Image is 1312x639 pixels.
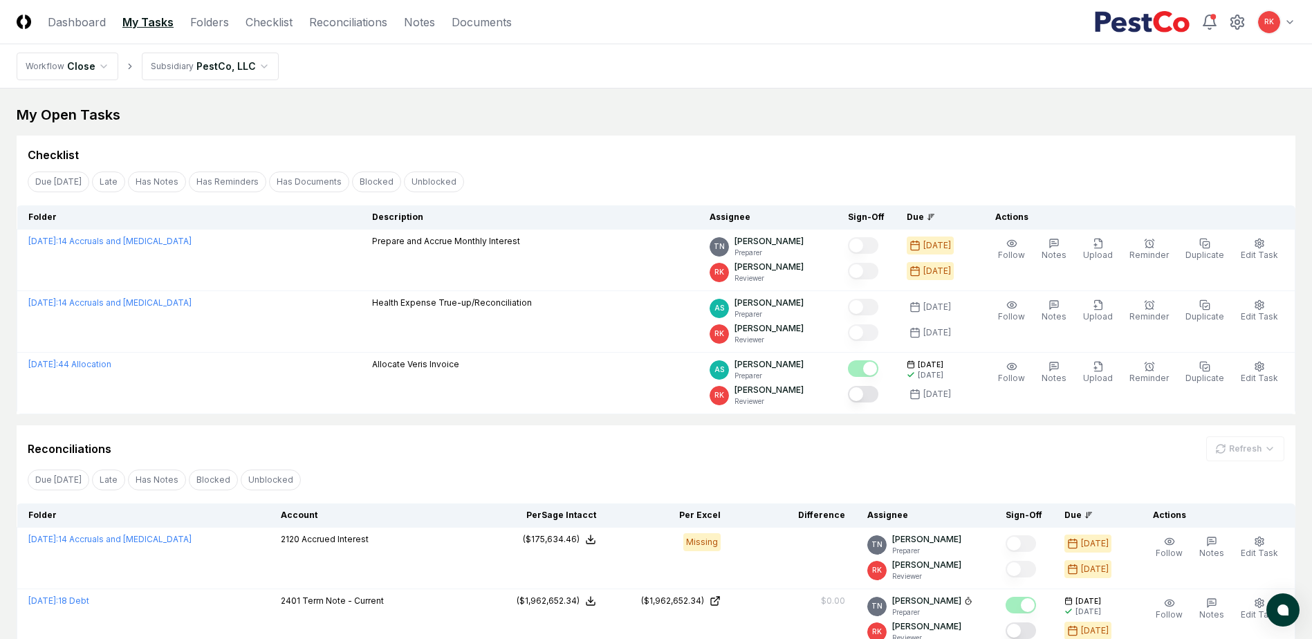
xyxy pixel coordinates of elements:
button: Has Reminders [189,172,266,192]
span: Follow [998,373,1025,383]
th: Per Excel [607,503,732,528]
span: Follow [998,311,1025,322]
button: Mark complete [848,263,878,279]
span: Reminder [1129,311,1169,322]
span: RK [714,267,724,277]
button: Follow [1153,533,1185,562]
button: Has Documents [269,172,349,192]
p: Preparer [734,309,804,319]
span: Upload [1083,250,1113,260]
button: Due Today [28,470,89,490]
p: [PERSON_NAME] [734,297,804,309]
button: Mark complete [848,386,878,402]
button: Follow [995,235,1028,264]
span: TN [871,601,883,611]
th: Folder [17,503,270,528]
a: My Tasks [122,14,174,30]
div: Actions [1142,509,1284,521]
th: Description [361,205,699,230]
img: PestCo logo [1094,11,1190,33]
div: [DATE] [1075,606,1101,617]
span: Accrued Interest [302,534,369,544]
button: Has Notes [128,172,186,192]
button: Duplicate [1183,358,1227,387]
span: Follow [1156,609,1183,620]
div: [DATE] [923,326,951,339]
p: [PERSON_NAME] [734,235,804,248]
span: Duplicate [1185,250,1224,260]
button: Blocked [352,172,401,192]
p: Allocate Veris Invoice [372,358,459,371]
button: Notes [1039,358,1069,387]
div: Subsidiary [151,60,194,73]
button: Edit Task [1238,358,1281,387]
span: TN [714,241,725,252]
div: [DATE] [1081,537,1109,550]
span: Notes [1042,250,1066,260]
p: Preparer [892,546,961,556]
span: [DATE] [918,360,943,370]
span: Follow [998,250,1025,260]
a: Notes [404,14,435,30]
button: Upload [1080,235,1116,264]
button: Mark complete [848,237,878,254]
button: Notes [1196,595,1227,624]
span: Edit Task [1241,609,1278,620]
button: Has Notes [128,470,186,490]
button: Due Today [28,172,89,192]
span: [DATE] : [28,236,58,246]
div: ($175,634.46) [523,533,580,546]
div: [DATE] [923,388,951,400]
button: Mark complete [848,299,878,315]
button: atlas-launcher [1266,593,1300,627]
a: Checklist [246,14,293,30]
div: Reconciliations [28,441,111,457]
span: Edit Task [1241,548,1278,558]
button: RK [1257,10,1282,35]
span: AS [714,364,724,375]
span: Notes [1199,609,1224,620]
div: [DATE] [923,301,951,313]
p: [PERSON_NAME] [892,620,961,633]
p: [PERSON_NAME] [892,559,961,571]
button: Reminder [1127,235,1172,264]
span: Reminder [1129,373,1169,383]
span: Follow [1156,548,1183,558]
button: Reminder [1127,358,1172,387]
div: [DATE] [923,239,951,252]
a: [DATE]:14 Accruals and [MEDICAL_DATA] [28,297,192,308]
button: Follow [995,297,1028,326]
th: Per Sage Intacct [483,503,607,528]
span: Term Note - Current [302,595,384,606]
button: Unblocked [241,470,301,490]
span: [DATE] : [28,297,58,308]
p: Prepare and Accrue Monthly Interest [372,235,520,248]
span: Notes [1042,373,1066,383]
button: Mark complete [1006,535,1036,552]
th: Sign-Off [995,503,1053,528]
span: AS [714,303,724,313]
button: Edit Task [1238,595,1281,624]
button: Notes [1196,533,1227,562]
span: Duplicate [1185,373,1224,383]
p: [PERSON_NAME] [734,322,804,335]
th: Assignee [699,205,837,230]
div: Missing [683,533,721,551]
button: Notes [1039,297,1069,326]
span: [DATE] : [28,595,58,606]
button: Edit Task [1238,297,1281,326]
span: Edit Task [1241,373,1278,383]
span: 2401 [281,595,300,606]
button: Edit Task [1238,533,1281,562]
th: Sign-Off [837,205,896,230]
a: [DATE]:14 Accruals and [MEDICAL_DATA] [28,534,192,544]
button: Notes [1039,235,1069,264]
a: ($1,962,652.34) [618,595,721,607]
span: [DATE] [1075,596,1101,606]
button: Duplicate [1183,297,1227,326]
button: Duplicate [1183,235,1227,264]
a: Dashboard [48,14,106,30]
a: Folders [190,14,229,30]
span: Edit Task [1241,250,1278,260]
div: Workflow [26,60,64,73]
